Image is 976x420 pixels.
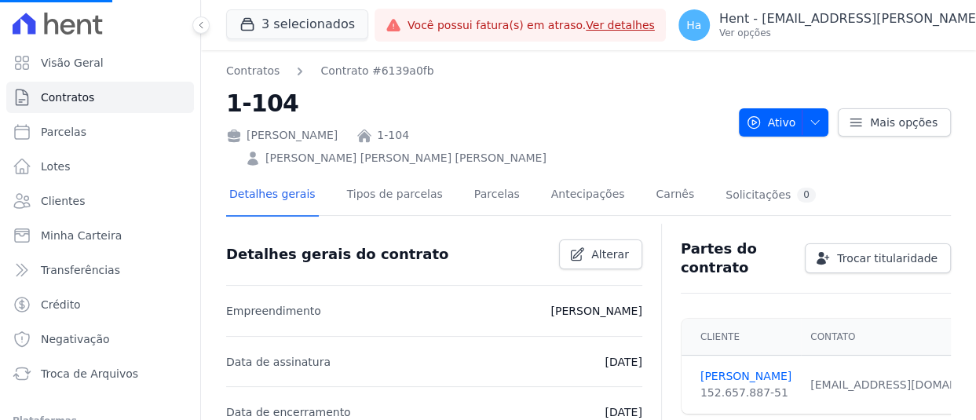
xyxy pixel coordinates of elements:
p: Empreendimento [226,301,321,320]
a: Contratos [226,63,280,79]
button: Ativo [739,108,829,137]
a: Transferências [6,254,194,286]
a: Crédito [6,289,194,320]
a: Parcelas [6,116,194,148]
span: Ativo [746,108,796,137]
span: Troca de Arquivos [41,366,138,382]
a: Negativação [6,323,194,355]
span: Trocar titularidade [837,250,938,266]
span: Parcelas [41,124,86,140]
nav: Breadcrumb [226,63,434,79]
span: Contratos [41,89,94,105]
div: 0 [797,188,816,203]
div: 152.657.887-51 [700,385,791,401]
p: Data de assinatura [226,352,331,371]
span: Crédito [41,297,81,312]
h3: Detalhes gerais do contrato [226,245,448,264]
span: Transferências [41,262,120,278]
a: Visão Geral [6,47,194,79]
div: [PERSON_NAME] [226,127,338,144]
th: Cliente [682,319,801,356]
span: Lotes [41,159,71,174]
a: Mais opções [838,108,951,137]
a: Parcelas [471,175,523,217]
a: Trocar titularidade [805,243,951,273]
span: Clientes [41,193,85,209]
div: Solicitações [726,188,816,203]
span: Você possui fatura(s) em atraso. [408,17,655,34]
nav: Breadcrumb [226,63,726,79]
span: Visão Geral [41,55,104,71]
a: Solicitações0 [722,175,819,217]
a: Lotes [6,151,194,182]
a: Clientes [6,185,194,217]
a: Antecipações [548,175,628,217]
a: Tipos de parcelas [344,175,446,217]
span: Negativação [41,331,110,347]
p: [PERSON_NAME] [551,301,642,320]
a: Minha Carteira [6,220,194,251]
a: Contrato #6139a0fb [320,63,433,79]
h2: 1-104‎ [226,86,726,121]
span: Ha [686,20,701,31]
h3: Partes do contrato [681,239,792,277]
a: 1-104‎ [377,127,409,144]
a: Carnês [652,175,697,217]
p: [DATE] [605,352,642,371]
a: [PERSON_NAME] [PERSON_NAME] [PERSON_NAME] [265,150,546,166]
a: [PERSON_NAME] [700,368,791,385]
a: Contratos [6,82,194,113]
span: Minha Carteira [41,228,122,243]
button: 3 selecionados [226,9,368,39]
span: Alterar [591,247,629,262]
a: Ver detalhes [586,19,655,31]
span: Mais opções [870,115,938,130]
a: Detalhes gerais [226,175,319,217]
a: Alterar [559,239,642,269]
a: Troca de Arquivos [6,358,194,389]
